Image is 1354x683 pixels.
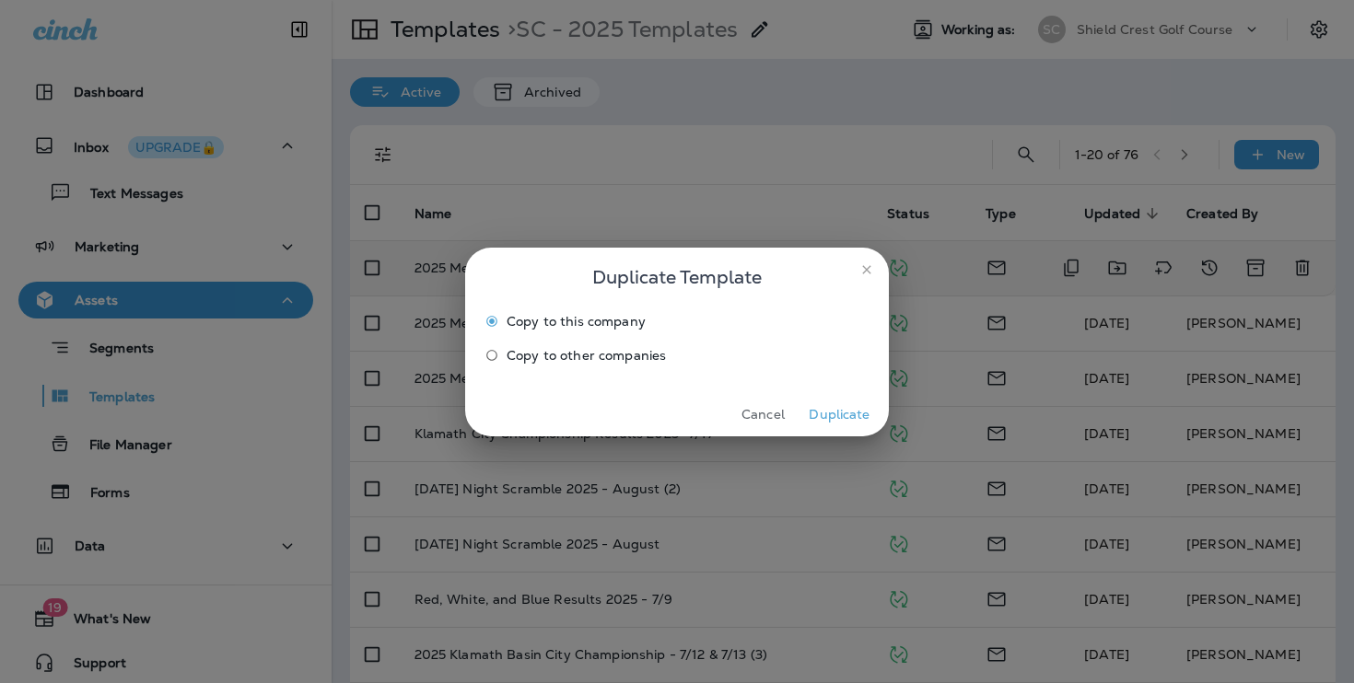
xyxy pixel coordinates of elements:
span: Copy to this company [507,314,646,329]
button: Duplicate [805,400,874,429]
span: Duplicate Template [592,262,762,292]
button: close [852,255,881,284]
button: Cancel [729,400,798,429]
span: Copy to other companies [507,348,666,363]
